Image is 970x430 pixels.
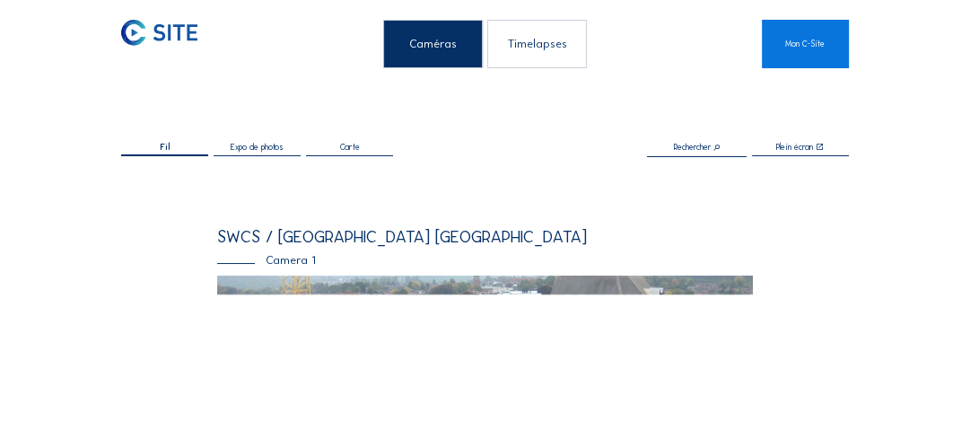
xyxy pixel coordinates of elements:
span: Carte [340,143,360,151]
div: Camera 1 [217,254,754,266]
div: SWCS / [GEOGRAPHIC_DATA] [GEOGRAPHIC_DATA] [217,229,754,246]
img: C-SITE Logo [121,20,197,45]
a: C-SITE Logo [121,20,208,67]
div: Caméras [383,20,482,67]
div: Plein écran [776,143,813,151]
span: Expo de photos [231,143,284,151]
div: Timelapses [487,20,586,67]
a: Mon C-Site [762,20,849,67]
span: Fil [160,143,170,151]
